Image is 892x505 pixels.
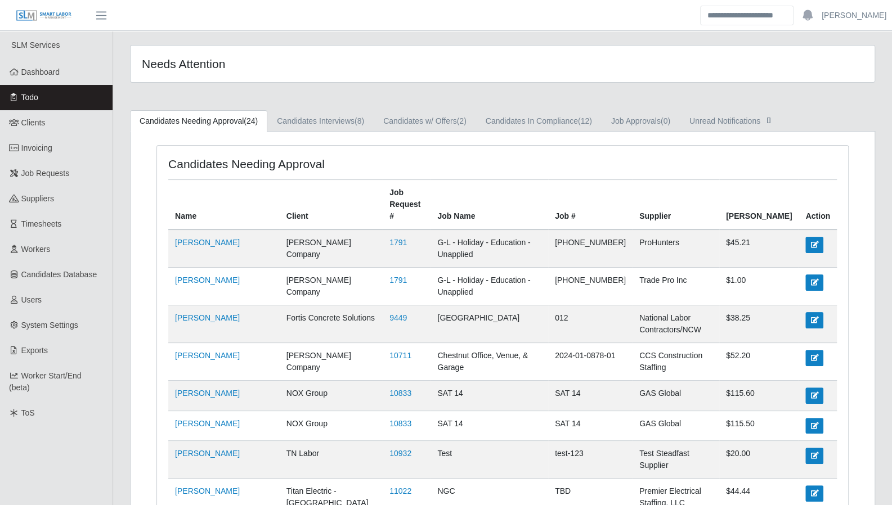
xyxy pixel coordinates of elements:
h4: Needs Attention [142,57,433,71]
td: 012 [548,305,633,343]
td: SAT 14 [431,381,548,411]
a: [PERSON_NAME] [175,276,240,285]
span: ToS [21,408,35,417]
td: G-L - Holiday - Education - Unapplied [431,268,548,305]
td: [PHONE_NUMBER] [548,268,633,305]
span: (8) [355,116,364,125]
td: SAT 14 [431,411,548,440]
a: [PERSON_NAME] [175,351,240,360]
a: 10833 [389,419,411,428]
span: Job Requests [21,169,70,178]
a: [PERSON_NAME] [822,10,886,21]
th: Action [799,180,837,230]
span: Dashboard [21,67,60,76]
a: Candidates Needing Approval [130,110,267,132]
a: Candidates w/ Offers [374,110,476,132]
a: 9449 [389,313,407,322]
a: Unread Notifications [680,110,784,132]
span: Todo [21,93,38,102]
span: Worker Start/End (beta) [9,371,82,392]
th: Job Request # [383,180,431,230]
td: $20.00 [719,441,799,479]
td: ProHunters [633,229,719,268]
th: Job Name [431,180,548,230]
a: 10833 [389,389,411,398]
span: SLM Services [11,40,60,49]
th: Supplier [633,180,719,230]
span: (2) [457,116,467,125]
td: $52.20 [719,343,799,381]
a: [PERSON_NAME] [175,389,240,398]
a: 10711 [389,351,411,360]
a: Candidates In Compliance [476,110,602,132]
th: Client [280,180,383,230]
a: 1791 [389,276,407,285]
td: Fortis Concrete Solutions [280,305,383,343]
span: Suppliers [21,194,54,203]
span: Candidates Database [21,270,97,279]
td: 2024-01-0878-01 [548,343,633,381]
td: [PERSON_NAME] Company [280,268,383,305]
a: [PERSON_NAME] [175,238,240,247]
span: Users [21,295,42,304]
th: Job # [548,180,633,230]
td: CCS Construction Staffing [633,343,719,381]
input: Search [700,6,794,25]
th: Name [168,180,280,230]
a: [PERSON_NAME] [175,486,240,495]
a: [PERSON_NAME] [175,419,240,428]
td: [PERSON_NAME] Company [280,343,383,381]
td: SAT 14 [548,411,633,440]
h4: Candidates Needing Approval [168,157,437,171]
a: 1791 [389,238,407,247]
td: NOX Group [280,411,383,440]
td: NOX Group [280,381,383,411]
td: Chestnut Office, Venue, & Garage [431,343,548,381]
span: (12) [578,116,592,125]
span: (0) [661,116,670,125]
td: $115.60 [719,381,799,411]
span: [] [763,115,774,124]
a: 11022 [389,486,411,495]
td: Trade Pro Inc [633,268,719,305]
td: $115.50 [719,411,799,440]
img: SLM Logo [16,10,72,22]
td: National Labor Contractors/NCW [633,305,719,343]
a: Candidates Interviews [267,110,374,132]
span: Exports [21,346,48,355]
span: System Settings [21,321,78,330]
a: [PERSON_NAME] [175,313,240,322]
td: Test Steadfast Supplier [633,441,719,479]
span: Timesheets [21,219,62,228]
span: Invoicing [21,143,52,152]
span: Clients [21,118,46,127]
a: [PERSON_NAME] [175,449,240,458]
td: SAT 14 [548,381,633,411]
td: $1.00 [719,268,799,305]
td: test-123 [548,441,633,479]
td: GAS Global [633,381,719,411]
span: Workers [21,245,51,254]
td: [PERSON_NAME] Company [280,229,383,268]
span: (24) [244,116,258,125]
td: $45.21 [719,229,799,268]
a: Job Approvals [602,110,680,132]
td: GAS Global [633,411,719,440]
td: Test [431,441,548,479]
a: 10932 [389,449,411,458]
td: TN Labor [280,441,383,479]
td: G-L - Holiday - Education - Unapplied [431,229,548,268]
th: [PERSON_NAME] [719,180,799,230]
td: [PHONE_NUMBER] [548,229,633,268]
td: [GEOGRAPHIC_DATA] [431,305,548,343]
td: $38.25 [719,305,799,343]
